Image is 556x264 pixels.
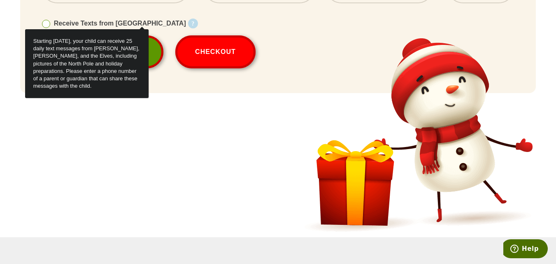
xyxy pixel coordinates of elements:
img: Snowman [299,34,536,235]
iframe: Opens a widget where you can find more information [503,239,548,260]
button: Checkout [175,35,256,68]
p: Starting [DATE], your child can receive 25 daily text messages from [PERSON_NAME], [PERSON_NAME],... [25,29,149,98]
span: Receive Texts from [GEOGRAPHIC_DATA] [54,20,186,27]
